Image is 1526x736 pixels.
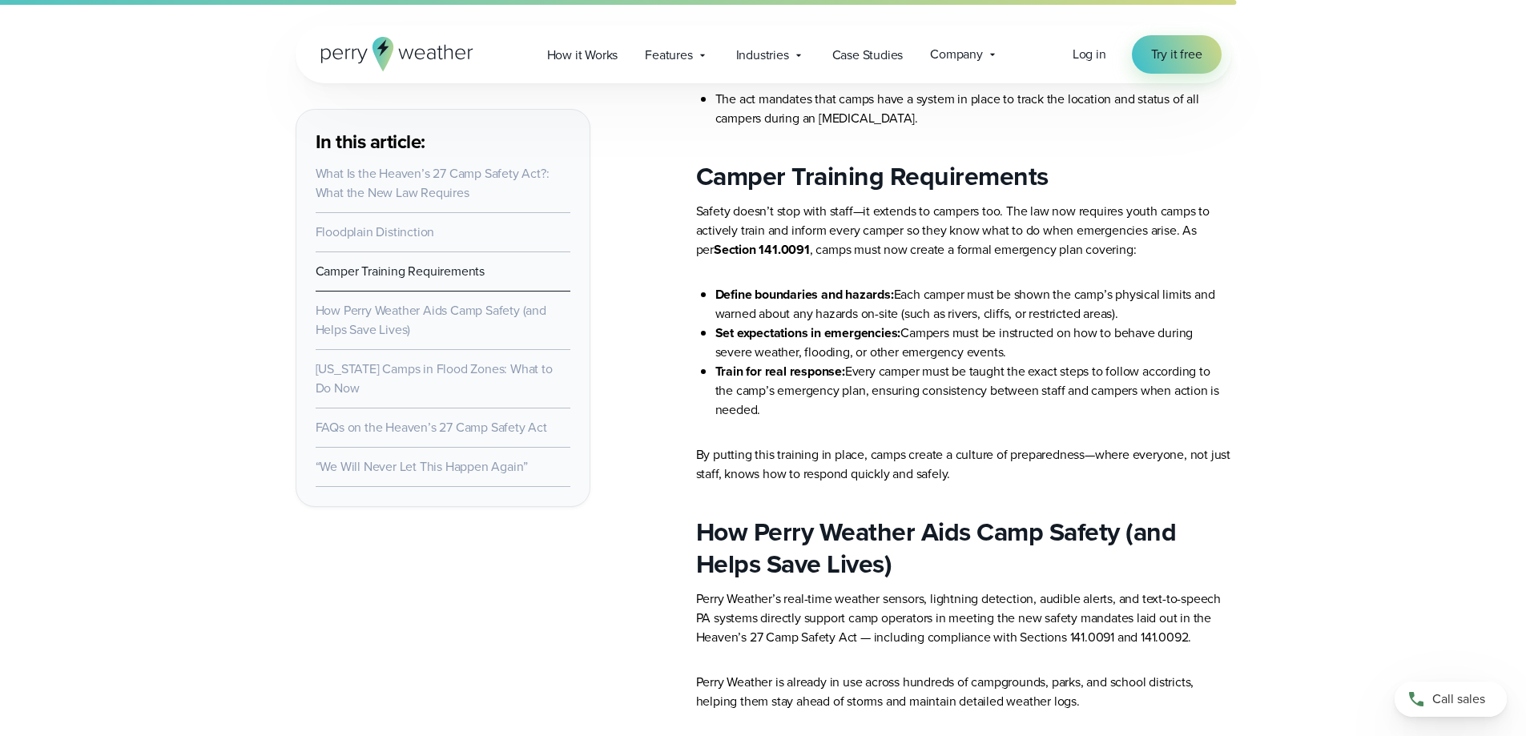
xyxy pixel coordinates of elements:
a: Case Studies [819,38,917,71]
a: Floodplain Distinction [316,223,435,241]
span: Features [645,46,692,65]
span: Log in [1073,45,1106,63]
li: Each camper must be shown the camp’s physical limits and warned about any hazards on-site (such a... [715,285,1231,324]
a: Try it free [1132,35,1222,74]
p: Safety doesn’t stop with staff—it extends to campers too. The law now requires youth camps to act... [696,202,1231,259]
strong: Train for real response: [715,362,845,380]
a: Camper Training Requirements [316,262,485,280]
p: By putting this training in place, camps create a culture of preparedness—where everyone, not jus... [696,445,1231,484]
a: What Is the Heaven’s 27 Camp Safety Act?: What the New Law Requires [316,164,550,202]
strong: Set expectations in emergencies: [715,324,901,342]
strong: Define boundaries and hazards: [715,285,894,304]
p: Perry Weather is already in use across hundreds of campgrounds, parks, and school districts, help... [696,673,1231,711]
span: Call sales [1432,690,1485,709]
a: How it Works [533,38,632,71]
a: Call sales [1395,682,1507,717]
a: Log in [1073,45,1106,64]
strong: Camper Training Requirements [696,157,1049,195]
strong: Section 141.0091 [714,240,810,259]
li: Campers must be instructed on how to behave during severe weather, flooding, or other emergency e... [715,324,1231,362]
span: Company [930,45,983,64]
li: The act mandates that camps have a system in place to track the location and status of all camper... [715,90,1231,128]
span: Industries [736,46,789,65]
p: Perry Weather’s real-time weather sensors, lightning detection, audible alerts, and text-to-speec... [696,589,1231,647]
a: [US_STATE] Camps in Flood Zones: What to Do Now [316,360,553,397]
span: How it Works [547,46,618,65]
a: How Perry Weather Aids Camp Safety (and Helps Save Lives) [316,301,546,339]
h3: In this article: [316,129,570,155]
a: “We Will Never Let This Happen Again” [316,457,529,476]
a: FAQs on the Heaven’s 27 Camp Safety Act [316,418,547,436]
strong: How Perry Weather Aids Camp Safety (and Helps Save Lives) [696,513,1177,583]
span: Case Studies [832,46,904,65]
span: Try it free [1151,45,1202,64]
li: Every camper must be taught the exact steps to follow according to the camp’s emergency plan, ens... [715,362,1231,420]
